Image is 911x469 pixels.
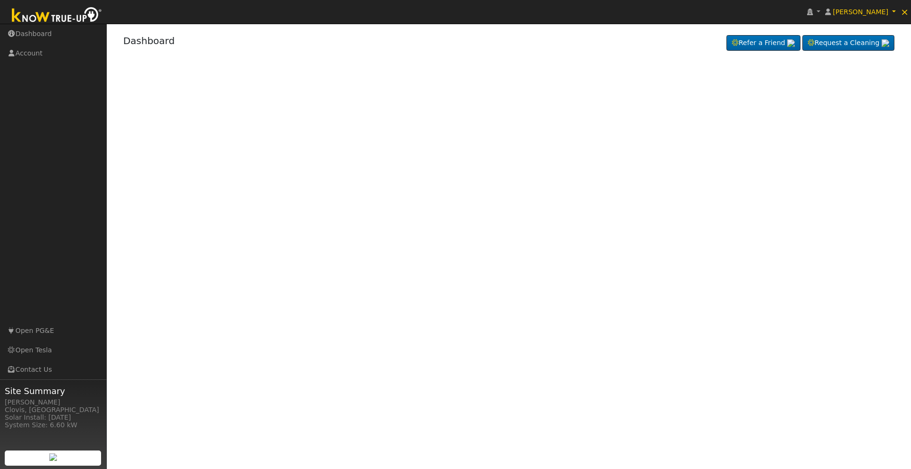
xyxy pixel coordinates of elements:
img: retrieve [787,39,795,47]
span: [PERSON_NAME] [833,8,888,16]
img: Know True-Up [7,5,107,27]
span: Site Summary [5,385,102,397]
a: Dashboard [123,35,175,46]
img: retrieve [49,453,57,461]
a: Request a Cleaning [802,35,894,51]
div: Clovis, [GEOGRAPHIC_DATA] [5,405,102,415]
div: [PERSON_NAME] [5,397,102,407]
span: × [901,6,909,18]
div: Solar Install: [DATE] [5,413,102,423]
a: Refer a Friend [726,35,800,51]
div: System Size: 6.60 kW [5,420,102,430]
img: retrieve [882,39,889,47]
